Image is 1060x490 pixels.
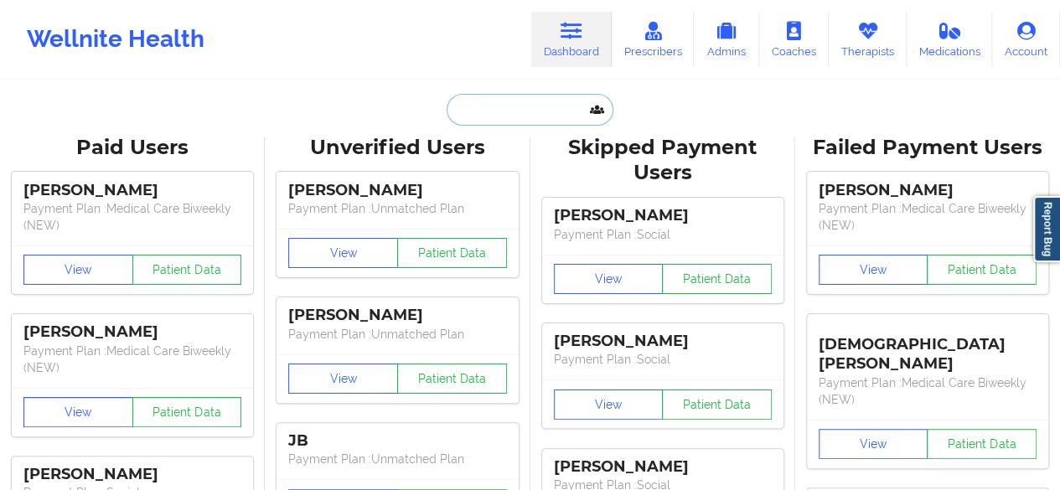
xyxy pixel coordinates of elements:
div: [PERSON_NAME] [288,306,506,325]
button: Patient Data [132,397,242,427]
div: [PERSON_NAME] [288,181,506,200]
button: View [23,255,133,285]
div: [PERSON_NAME] [23,465,241,484]
div: [PERSON_NAME] [554,457,772,477]
div: [DEMOGRAPHIC_DATA][PERSON_NAME] [819,322,1037,374]
button: Patient Data [132,255,242,285]
a: Therapists [829,12,907,67]
p: Payment Plan : Medical Care Biweekly (NEW) [23,343,241,376]
div: [PERSON_NAME] [23,181,241,200]
a: Dashboard [531,12,612,67]
a: Admins [694,12,759,67]
div: Skipped Payment Users [542,135,783,187]
div: JB [288,431,506,451]
button: Patient Data [927,255,1037,285]
button: View [288,238,398,268]
button: View [554,389,664,420]
div: [PERSON_NAME] [554,332,772,351]
a: Prescribers [612,12,695,67]
p: Payment Plan : Unmatched Plan [288,451,506,467]
button: Patient Data [397,238,507,268]
p: Payment Plan : Social [554,226,772,243]
div: Failed Payment Users [807,135,1048,161]
button: Patient Data [927,429,1037,459]
button: View [23,397,133,427]
div: [PERSON_NAME] [23,322,241,342]
div: Unverified Users [277,135,518,161]
div: Paid Users [12,135,253,161]
button: View [819,429,928,459]
button: View [288,364,398,394]
button: Patient Data [662,264,772,294]
a: Report Bug [1033,196,1060,262]
p: Payment Plan : Unmatched Plan [288,326,506,343]
button: Patient Data [397,364,507,394]
button: View [819,255,928,285]
p: Payment Plan : Medical Care Biweekly (NEW) [819,200,1037,234]
p: Payment Plan : Medical Care Biweekly (NEW) [819,374,1037,408]
p: Payment Plan : Unmatched Plan [288,200,506,217]
a: Medications [907,12,993,67]
div: [PERSON_NAME] [554,206,772,225]
a: Account [992,12,1060,67]
div: [PERSON_NAME] [819,181,1037,200]
button: Patient Data [662,389,772,420]
button: View [554,264,664,294]
a: Coaches [759,12,829,67]
p: Payment Plan : Social [554,351,772,368]
p: Payment Plan : Medical Care Biweekly (NEW) [23,200,241,234]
